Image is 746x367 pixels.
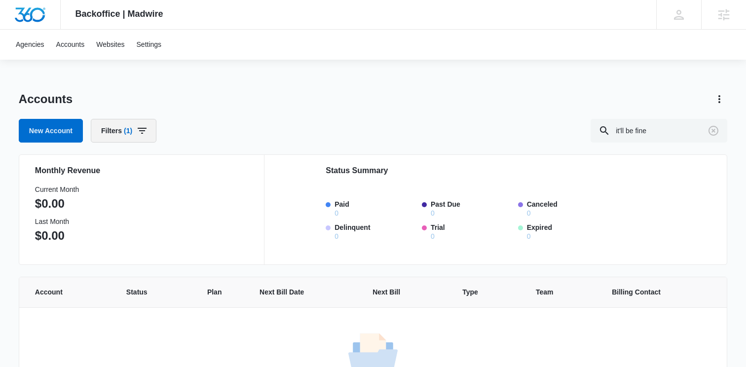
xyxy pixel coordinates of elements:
input: Search [591,119,727,143]
span: Team [536,287,574,297]
span: Backoffice | Madwire [75,9,163,19]
label: Past Due [431,199,512,217]
button: Clear [706,123,721,139]
span: Billing Contact [612,287,687,297]
span: Next Bill [373,287,424,297]
h3: Last Month [35,217,79,227]
a: Settings [131,30,168,60]
button: Filters(1) [91,119,156,143]
h3: Current Month [35,184,79,195]
a: Websites [90,30,130,60]
label: Canceled [527,199,608,217]
a: Agencies [10,30,50,60]
label: Paid [335,199,416,217]
label: Expired [527,222,608,240]
h1: Accounts [19,92,73,107]
button: Actions [711,91,727,107]
span: Next Bill Date [260,287,335,297]
p: $0.00 [35,195,79,213]
h2: Monthly Revenue [35,165,252,177]
a: New Account [19,119,83,143]
span: Status [126,287,169,297]
h2: Status Summary [326,165,662,177]
span: Plan [207,287,236,297]
label: Delinquent [335,222,416,240]
span: (1) [124,127,132,134]
span: Type [462,287,498,297]
span: Account [35,287,88,297]
label: Trial [431,222,512,240]
p: $0.00 [35,227,79,245]
a: Accounts [50,30,91,60]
